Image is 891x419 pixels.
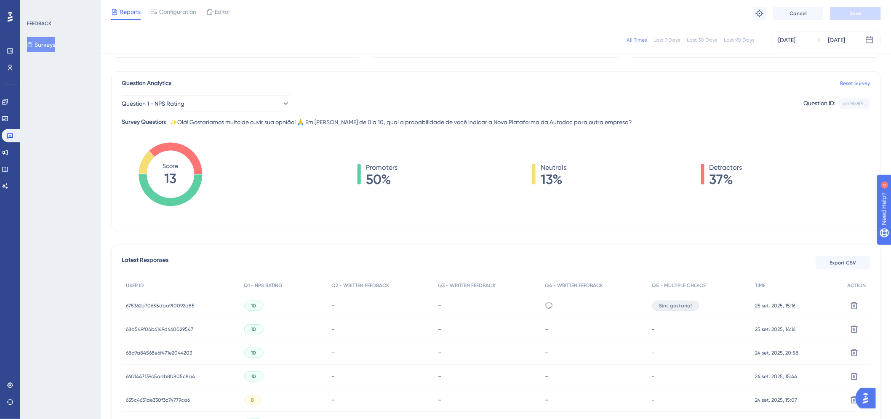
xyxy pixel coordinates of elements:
[20,2,53,12] span: Need Help?
[659,302,692,309] span: Sim, gostaria!
[840,80,870,87] a: Reset Survey
[541,163,566,173] span: Neutrals
[331,372,430,380] div: -
[251,373,256,380] span: 10
[830,7,881,20] button: Save
[541,173,566,186] span: 13%
[652,282,706,289] span: Q5 - MULTIPLE CHOICE
[627,37,647,43] div: All Times
[856,386,881,411] iframe: UserGuiding AI Assistant Launcher
[244,282,283,289] span: Q1 - NPS RATING
[843,100,867,107] div: ea19b6f9...
[652,350,655,356] span: -
[251,302,256,309] span: 10
[126,302,195,309] span: 675362a70655dba9f0092d85
[687,37,718,43] div: Last 30 Days
[251,326,256,333] span: 10
[804,98,836,109] div: Question ID:
[122,255,168,270] span: Latest Responses
[755,350,798,356] span: 24 set. 2025, 20:58
[545,372,644,380] div: -
[816,256,870,270] button: Export CSV
[724,37,755,43] div: Last 90 Days
[331,325,430,333] div: -
[773,7,824,20] button: Cancel
[652,373,655,380] span: -
[122,78,171,88] span: Question Analytics
[779,35,796,45] div: [DATE]
[126,373,195,380] span: 66fd447f39c5adb8b805c8a4
[710,173,742,186] span: 37%
[438,302,537,310] div: -
[652,326,655,333] span: -
[848,282,866,289] span: ACTION
[830,259,856,266] span: Export CSV
[755,302,795,309] span: 25 set. 2025, 15:16
[366,163,397,173] span: Promoters
[163,163,179,169] tspan: Score
[755,373,797,380] span: 24 set. 2025, 15:44
[755,282,766,289] span: TIME
[170,117,632,127] span: ✨Olá! Gostaríamos muito de ouvir sua opnião! 🙏 Em [PERSON_NAME] de 0 a 10, qual a probabilidade d...
[122,99,184,109] span: Question 1 - NPS Rating
[27,20,51,27] div: FEEDBACK
[545,349,644,357] div: -
[331,302,430,310] div: -
[215,7,230,17] span: Editor
[126,326,193,333] span: 68d549f04b6149d460029547
[710,163,742,173] span: Detractors
[251,350,256,356] span: 10
[159,7,196,17] span: Configuration
[27,37,55,52] button: Surveys
[122,117,167,127] div: Survey Question:
[126,350,192,356] span: 68c9a84568e6f471e2044203
[165,171,177,187] tspan: 13
[126,397,190,403] span: 635c4631ae330f3c74779ca6
[331,396,430,404] div: -
[126,282,144,289] span: USER ID
[654,37,680,43] div: Last 7 Days
[545,325,644,333] div: -
[438,325,537,333] div: -
[545,282,603,289] span: Q4 - WRITTEN FEEDBACK
[755,397,797,403] span: 24 set. 2025, 15:07
[438,396,537,404] div: -
[438,282,496,289] span: Q3 - WRITTEN FEEDBACK
[58,4,61,11] div: 4
[366,173,397,186] span: 50%
[850,10,862,17] span: Save
[438,372,537,380] div: -
[120,7,141,17] span: Reports
[652,397,655,403] span: -
[828,35,846,45] div: [DATE]
[755,326,795,333] span: 25 set. 2025, 14:16
[790,10,807,17] span: Cancel
[438,349,537,357] div: -
[331,349,430,357] div: -
[331,282,389,289] span: Q2 - WRITTEN FEEDBACK
[251,397,254,403] span: 8
[545,396,644,404] div: -
[122,95,290,112] button: Question 1 - NPS Rating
